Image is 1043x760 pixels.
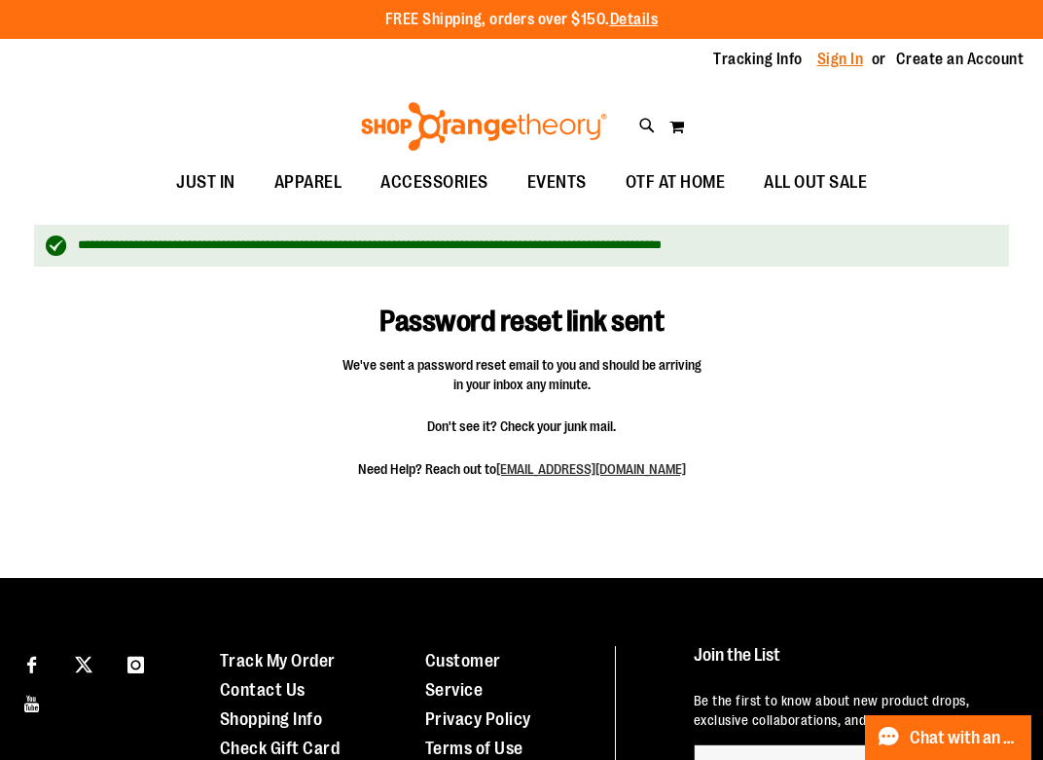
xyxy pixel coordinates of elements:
[817,49,864,70] a: Sign In
[15,685,49,719] a: Visit our Youtube page
[119,646,153,680] a: Visit our Instagram page
[496,461,686,477] a: [EMAIL_ADDRESS][DOMAIN_NAME]
[694,646,1012,682] h4: Join the List
[694,691,1012,730] p: Be the first to know about new product drops, exclusive collaborations, and shopping events!
[176,161,235,204] span: JUST IN
[610,11,659,28] a: Details
[380,161,488,204] span: ACCESSORIES
[220,680,306,700] a: Contact Us
[425,739,523,758] a: Terms of Use
[910,729,1020,747] span: Chat with an Expert
[75,656,92,673] img: Twitter
[342,459,701,479] span: Need Help? Reach out to
[713,49,803,70] a: Tracking Info
[385,9,659,31] p: FREE Shipping, orders over $150.
[626,161,726,204] span: OTF AT HOME
[15,646,49,680] a: Visit our Facebook page
[425,709,531,729] a: Privacy Policy
[896,49,1025,70] a: Create an Account
[220,709,323,729] a: Shopping Info
[274,161,342,204] span: APPAREL
[67,646,101,680] a: Visit our X page
[425,651,501,700] a: Customer Service
[527,161,587,204] span: EVENTS
[295,276,749,339] h1: Password reset link sent
[220,651,336,670] a: Track My Order
[358,102,610,151] img: Shop Orangetheory
[764,161,867,204] span: ALL OUT SALE
[342,355,701,394] span: We've sent a password reset email to you and should be arriving in your inbox any minute.
[342,416,701,436] span: Don't see it? Check your junk mail.
[865,715,1032,760] button: Chat with an Expert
